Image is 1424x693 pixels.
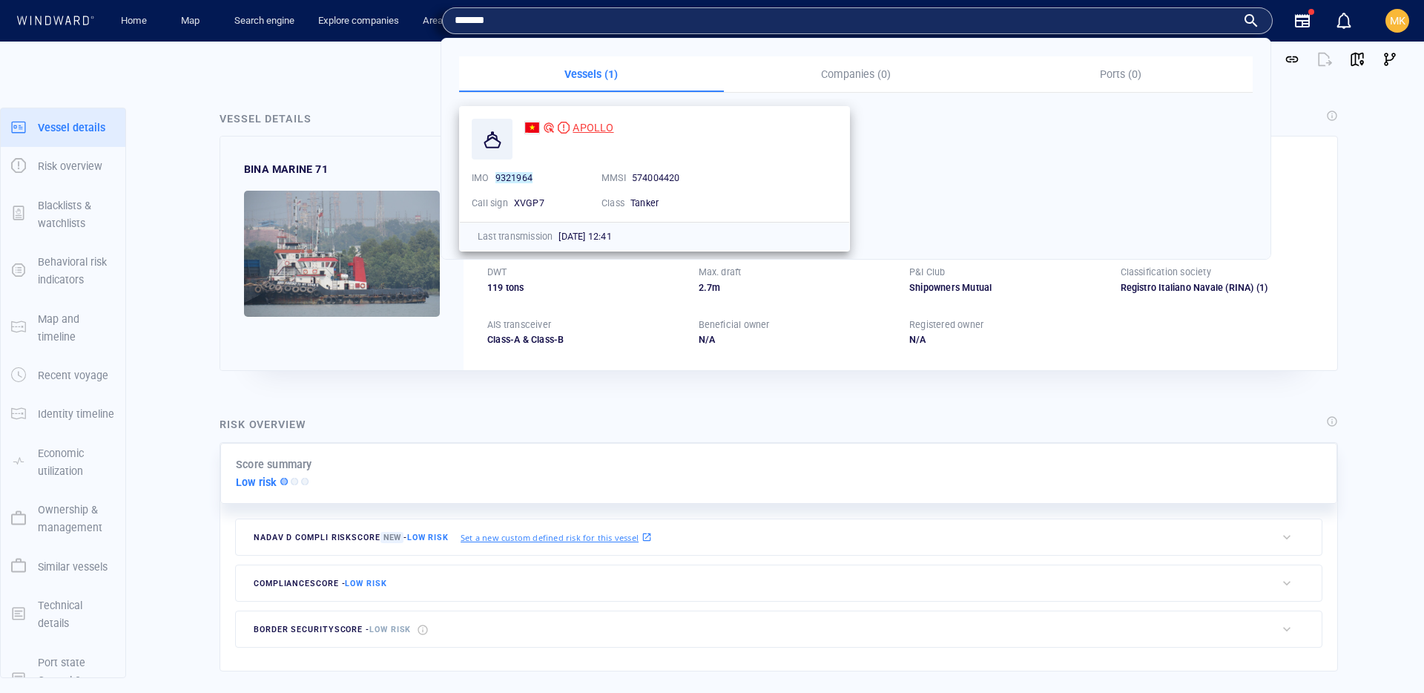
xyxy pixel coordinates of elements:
button: Visual Link Analysis [1374,43,1406,76]
p: Vessel details [38,119,105,137]
p: Technical details [38,597,115,633]
a: Map and timeline [1,320,125,334]
iframe: Chat [1361,626,1413,682]
a: APOLLO [524,119,614,137]
p: Behavioral risk indicators [38,253,115,289]
a: Behavioral risk indicators [1,263,125,277]
div: BINA MARINE 71 [244,160,328,178]
a: Set a new custom defined risk for this vessel [461,529,652,545]
span: XVGP7 [514,197,544,208]
button: Blacklists & watchlists [1,186,125,243]
div: Registro Italiano Navale (RINA) [1121,281,1254,295]
button: View on map [1341,43,1374,76]
a: Ownership & management [1,511,125,525]
a: Search engine [228,8,300,34]
button: Get link [1276,43,1308,76]
span: Class-A [487,334,520,345]
p: Identity timeline [38,405,114,423]
a: Home [115,8,153,34]
span: 2 [699,282,704,293]
p: Class [601,197,624,210]
p: DWT [487,266,507,279]
button: Vessel details [1,108,125,147]
span: Low risk [345,579,386,588]
button: MK [1382,6,1412,36]
button: Home [110,8,157,34]
p: Beneficial owner [699,318,770,332]
a: Risk overview [1,159,125,173]
p: Map and timeline [38,310,115,346]
button: Technical details [1,586,125,643]
p: Classification society [1121,266,1211,279]
span: border security score - [254,625,411,634]
div: Risk overview [220,416,306,433]
a: Recent voyage [1,368,125,382]
p: Max. draft [699,266,742,279]
p: Call sign [472,197,508,210]
span: Nadav D Compli risk score - [254,532,449,543]
p: Score summary [236,456,312,473]
button: Similar vessels [1,548,125,586]
a: Similar vessels [1,559,125,573]
a: Identity timeline [1,407,125,421]
p: Blacklists & watchlists [38,197,115,233]
span: N/A [909,334,926,345]
div: Tanker [630,197,719,210]
p: Ports (0) [997,65,1244,83]
span: Low risk [407,533,449,542]
span: compliance score - [254,579,387,588]
span: N/A [699,334,716,345]
a: Explore companies [312,8,405,34]
span: MK [1390,15,1405,27]
a: Blacklists & watchlists [1,206,125,220]
p: Similar vessels [38,558,108,576]
div: Vessel details [220,110,311,128]
span: 574004420 [632,172,680,183]
a: Map [175,8,211,34]
a: Vessel details [1,119,125,134]
a: Area analysis [417,8,486,34]
button: Map [169,8,217,34]
span: & [523,334,529,345]
p: Risk overview [38,157,102,175]
p: Vessels (1) [468,65,715,83]
mark: 9321964 [495,172,533,183]
p: Last transmission [478,230,553,243]
p: AIS transceiver [487,318,551,332]
div: High risk [558,122,570,134]
div: Registro Italiano Navale (RINA) [1121,281,1314,295]
p: Low risk [236,473,277,491]
p: Recent voyage [38,367,108,384]
img: 59066f086f525674cf44508f_0 [244,191,440,317]
p: Set a new custom defined risk for this vessel [461,531,639,544]
p: Companies (0) [733,65,980,83]
span: (1) [1254,281,1313,295]
a: Economic utilization [1,454,125,468]
div: Notification center [1335,12,1353,30]
div: Nadav D Compli defined risk: high risk [543,122,555,134]
button: Identity timeline [1,395,125,433]
button: Behavioral risk indicators [1,243,125,300]
a: Technical details [1,606,125,620]
span: m [712,282,720,293]
p: Ownership & management [38,501,115,537]
span: [DATE] 12:41 [558,231,611,242]
span: Class-B [520,334,564,345]
span: Low risk [369,625,411,634]
span: . [704,282,707,293]
button: Map and timeline [1,300,125,357]
div: Shipowners Mutual [909,281,1103,295]
div: 119 tons [487,281,681,295]
p: Registered owner [909,318,983,332]
p: IMO [472,171,489,185]
p: Economic utilization [38,444,115,481]
button: Risk overview [1,147,125,185]
button: Ownership & management [1,490,125,548]
span: 7 [707,282,712,293]
span: New [380,532,403,543]
a: Port state Control & Casualties [1,672,125,686]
